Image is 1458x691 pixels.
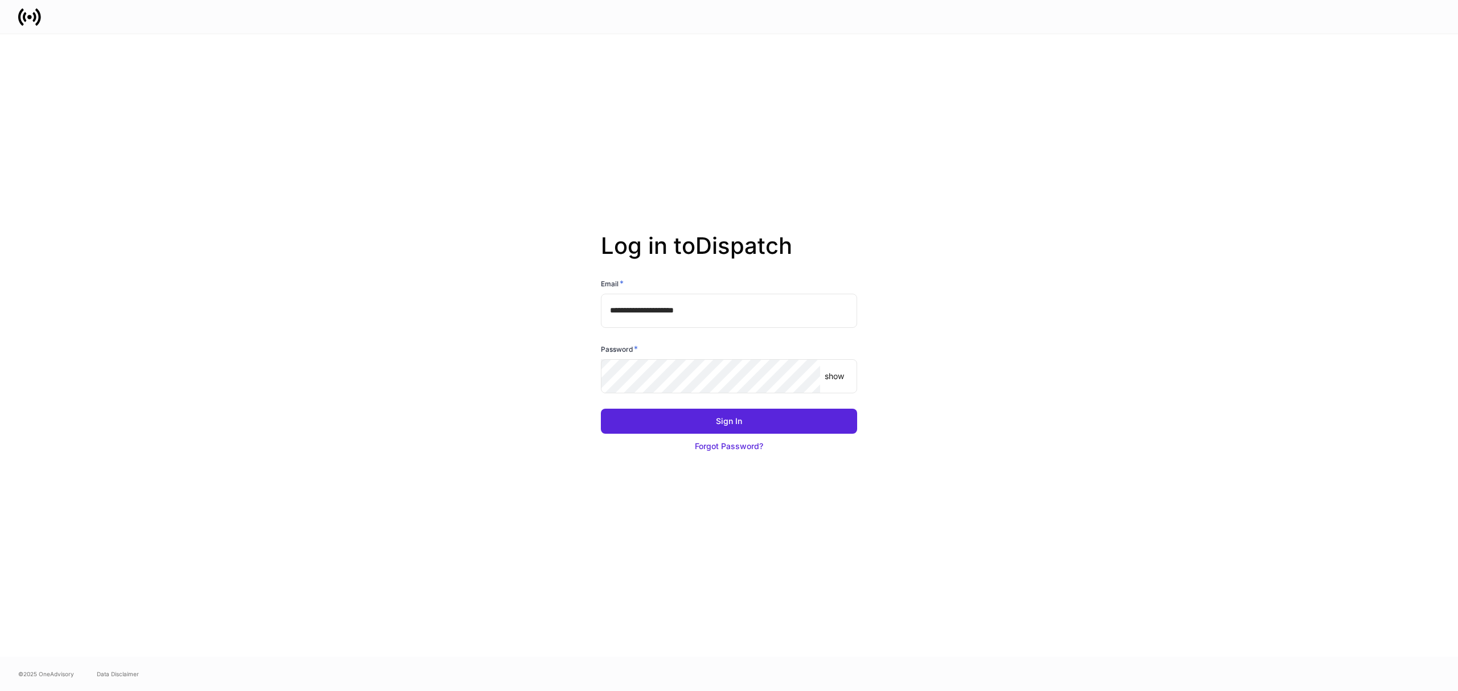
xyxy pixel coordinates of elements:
[601,278,624,289] h6: Email
[601,434,857,459] button: Forgot Password?
[601,343,638,355] h6: Password
[695,441,763,452] div: Forgot Password?
[825,371,844,382] p: show
[601,409,857,434] button: Sign In
[18,669,74,678] span: © 2025 OneAdvisory
[716,416,742,427] div: Sign In
[601,232,857,278] h2: Log in to Dispatch
[97,669,139,678] a: Data Disclaimer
